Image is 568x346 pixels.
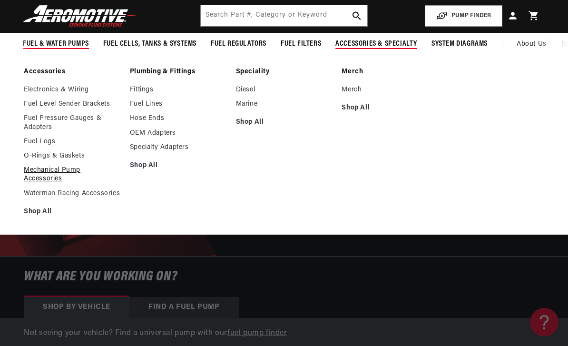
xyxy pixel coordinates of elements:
[346,5,367,26] button: search button
[342,68,438,76] a: Merch
[204,33,274,55] summary: Fuel Regulators
[24,114,120,131] a: Fuel Pressure Gauges & Adapters
[130,100,226,109] a: Fuel Lines
[130,68,226,76] a: Plumbing & Fittings
[16,33,96,55] summary: Fuel & Water Pumps
[24,208,120,216] a: Shop All
[431,39,488,49] span: System Diagrams
[24,189,120,198] a: Waterman Racing Accessories
[328,33,424,55] summary: Accessories & Specialty
[130,129,226,138] a: OEM Adapters
[424,33,495,55] summary: System Diagrams
[236,68,333,76] a: Speciality
[342,104,438,112] a: Shop All
[130,143,226,152] a: Specialty Adapters
[227,329,287,337] a: fuel pump finder
[236,100,333,109] a: Marine
[103,39,196,49] span: Fuel Cells, Tanks & Systems
[236,118,333,127] a: Shop All
[24,138,120,146] a: Fuel Logs
[24,68,120,76] a: Accessories
[130,86,226,94] a: Fittings
[281,39,321,49] span: Fuel Filters
[24,152,120,160] a: O-Rings & Gaskets
[20,5,139,27] img: Aeromotive
[130,114,226,123] a: Hose Ends
[23,39,89,49] span: Fuel & Water Pumps
[425,5,502,27] button: PUMP FINDER
[24,297,129,318] div: Shop by vehicle
[274,33,328,55] summary: Fuel Filters
[509,33,554,56] a: About Us
[201,5,367,26] input: Search by Part Number, Category or Keyword
[236,86,333,94] a: Diesel
[129,297,239,318] div: Find a Fuel Pump
[342,86,438,94] a: Merch
[96,33,204,55] summary: Fuel Cells, Tanks & Systems
[24,100,120,109] a: Fuel Level Sender Brackets
[24,86,120,94] a: Electronics & Wiring
[517,40,547,48] span: About Us
[24,166,120,183] a: Mechanical Pump Accessories
[211,39,266,49] span: Fuel Regulators
[24,327,544,340] p: Not seeing your vehicle? Find a universal pump with our
[130,161,226,170] a: Shop All
[335,39,417,49] span: Accessories & Specialty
